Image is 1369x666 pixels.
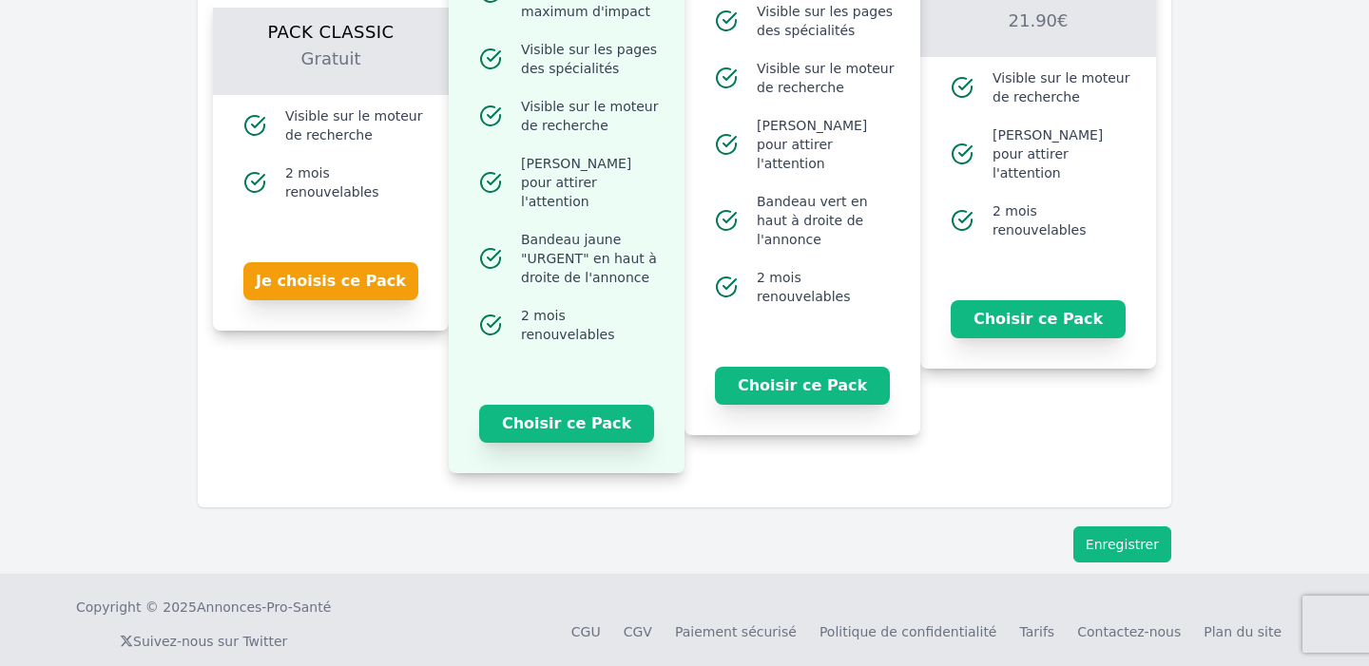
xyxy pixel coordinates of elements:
[479,405,654,443] button: Choisir ce Pack
[285,106,426,144] span: Visible sur le moteur de recherche
[521,230,662,287] span: Bandeau jaune "URGENT" en haut à droite de l'annonce
[951,300,1126,338] button: Choisir ce Pack
[571,624,601,639] a: CGU
[993,201,1133,239] span: 2 mois renouvelables
[197,598,331,617] a: Annonces-Pro-Santé
[757,192,897,249] span: Bandeau vert en haut à droite de l'annonce
[285,163,426,201] span: 2 mois renouvelables
[675,624,797,639] a: Paiement sécurisé
[757,59,897,97] span: Visible sur le moteur de recherche
[757,116,897,173] span: [PERSON_NAME] pour attirer l'attention
[120,634,287,649] a: Suivez-nous sur Twitter
[993,125,1133,182] span: [PERSON_NAME] pour attirer l'attention
[521,40,662,78] span: Visible sur les pages des spécialités
[819,624,997,639] a: Politique de confidentialité
[1204,624,1282,639] a: Plan du site
[76,598,331,617] div: Copyright © 2025
[993,68,1133,106] span: Visible sur le moteur de recherche
[1073,526,1171,562] button: Enregistrer
[624,624,652,639] a: CGV
[715,367,890,405] button: Choisir ce Pack
[521,306,662,344] span: 2 mois renouvelables
[943,8,1133,57] h2: 21.90€
[521,154,662,211] span: [PERSON_NAME] pour attirer l'attention
[757,2,897,40] span: Visible sur les pages des spécialités
[757,268,897,306] span: 2 mois renouvelables
[243,262,418,300] button: Je choisis ce Pack
[1019,624,1054,639] a: Tarifs
[236,46,426,95] h2: Gratuit
[1077,624,1181,639] a: Contactez-nous
[521,97,662,135] span: Visible sur le moteur de recherche
[236,8,426,46] h1: Pack Classic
